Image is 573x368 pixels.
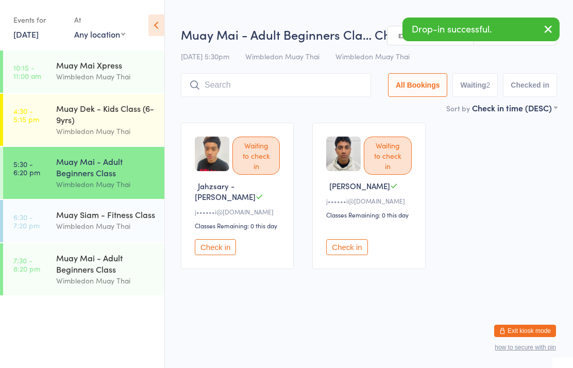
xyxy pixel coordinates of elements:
[3,51,164,93] a: 10:15 -11:00 amMuay Mai XpressWimbledon Muay Thai
[56,156,156,178] div: Muay Mai - Adult Beginners Class
[13,107,39,123] time: 4:30 - 5:15 pm
[195,221,283,230] div: Classes Remaining: 0 this day
[3,200,164,242] a: 6:30 -7:20 pmMuay Siam - Fitness ClassWimbledon Muay Thai
[56,103,156,125] div: Muay Dek - Kids Class (6-9yrs)
[13,160,40,176] time: 5:30 - 6:20 pm
[181,51,229,61] span: [DATE] 5:30pm
[245,51,319,61] span: Wimbledon Muay Thai
[195,207,283,216] div: j••••••
[195,239,236,255] button: Check in
[232,137,280,175] div: Waiting to check in
[326,196,414,205] div: j••••••
[195,180,256,202] span: Jahzsary - [PERSON_NAME]
[486,81,491,89] div: 2
[181,73,371,97] input: Search
[326,137,361,171] img: image1756102593.png
[56,220,156,232] div: Wimbledon Muay Thai
[388,73,448,97] button: All Bookings
[452,73,498,97] button: Waiting2
[329,180,390,191] span: [PERSON_NAME]
[74,28,125,40] div: Any location
[56,59,156,71] div: Muay Mai Xpress
[3,94,164,146] a: 4:30 -5:15 pmMuay Dek - Kids Class (6-9yrs)Wimbledon Muay Thai
[181,26,557,43] h2: Muay Mai - Adult Beginners Cla… Check-in
[494,325,556,337] button: Exit kiosk mode
[446,103,470,113] label: Sort by
[56,252,156,275] div: Muay Mai - Adult Beginners Class
[13,28,39,40] a: [DATE]
[74,11,125,28] div: At
[402,18,560,41] div: Drop-in successful.
[3,243,164,295] a: 7:30 -8:20 pmMuay Mai - Adult Beginners ClassWimbledon Muay Thai
[495,344,556,351] button: how to secure with pin
[326,210,414,219] div: Classes Remaining: 0 this day
[56,71,156,82] div: Wimbledon Muay Thai
[335,51,410,61] span: Wimbledon Muay Thai
[56,209,156,220] div: Muay Siam - Fitness Class
[3,147,164,199] a: 5:30 -6:20 pmMuay Mai - Adult Beginners ClassWimbledon Muay Thai
[13,63,41,80] time: 10:15 - 11:00 am
[56,275,156,287] div: Wimbledon Muay Thai
[13,213,40,229] time: 6:30 - 7:20 pm
[56,125,156,137] div: Wimbledon Muay Thai
[503,73,557,97] button: Checked in
[13,11,64,28] div: Events for
[13,256,40,273] time: 7:30 - 8:20 pm
[472,102,557,113] div: Check in time (DESC)
[326,239,367,255] button: Check in
[364,137,411,175] div: Waiting to check in
[56,178,156,190] div: Wimbledon Muay Thai
[195,137,229,171] img: image1756102611.png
